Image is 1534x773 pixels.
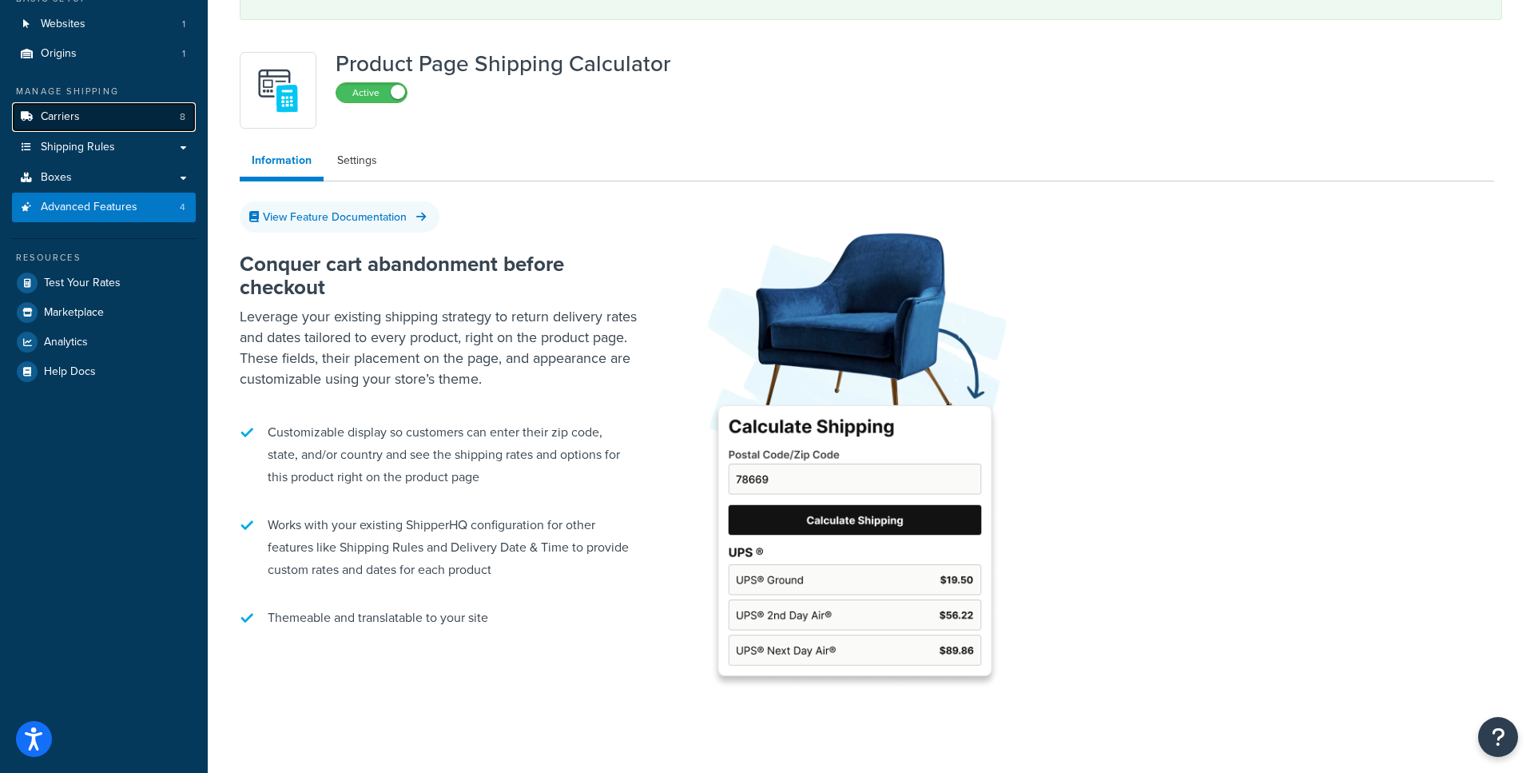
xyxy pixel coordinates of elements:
p: Leverage your existing shipping strategy to return delivery rates and dates tailored to every pro... [240,306,639,389]
a: View Feature Documentation [240,201,439,233]
li: Advanced Features [12,193,196,222]
a: Information [240,145,324,181]
li: Works with your existing ShipperHQ configuration for other features like Shipping Rules and Deliv... [240,506,639,589]
span: 1 [182,18,185,31]
a: Boxes [12,163,196,193]
span: Analytics [44,336,88,349]
a: Shipping Rules [12,133,196,162]
div: Resources [12,251,196,265]
a: Analytics [12,328,196,357]
h1: Product Page Shipping Calculator [336,52,670,76]
span: Test Your Rates [44,277,121,290]
span: 8 [180,110,185,124]
span: Boxes [41,171,72,185]
span: Advanced Features [41,201,137,214]
h2: Conquer cart abandonment before checkout [240,253,639,298]
a: Origins1 [12,39,196,69]
div: Manage Shipping [12,85,196,98]
a: Test Your Rates [12,269,196,297]
label: Active [336,83,407,102]
span: Shipping Rules [41,141,115,154]
li: Themeable and translatable to your site [240,599,639,637]
img: Product Page Shipping Calculator [687,205,1023,699]
a: Help Docs [12,357,196,386]
li: Carriers [12,102,196,132]
li: Customizable display so customers can enter their zip code, state, and/or country and see the shi... [240,413,639,496]
img: +D8d0cXZM7VpdAAAAAElFTkSuQmCC [250,62,306,118]
span: 4 [180,201,185,214]
li: Origins [12,39,196,69]
a: Carriers8 [12,102,196,132]
span: Websites [41,18,85,31]
a: Marketplace [12,298,196,327]
a: Settings [325,145,389,177]
a: Advanced Features4 [12,193,196,222]
span: Carriers [41,110,80,124]
span: Origins [41,47,77,61]
span: Marketplace [44,306,104,320]
a: Websites1 [12,10,196,39]
span: 1 [182,47,185,61]
span: Help Docs [44,365,96,379]
li: Websites [12,10,196,39]
button: Open Resource Center [1478,717,1518,757]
